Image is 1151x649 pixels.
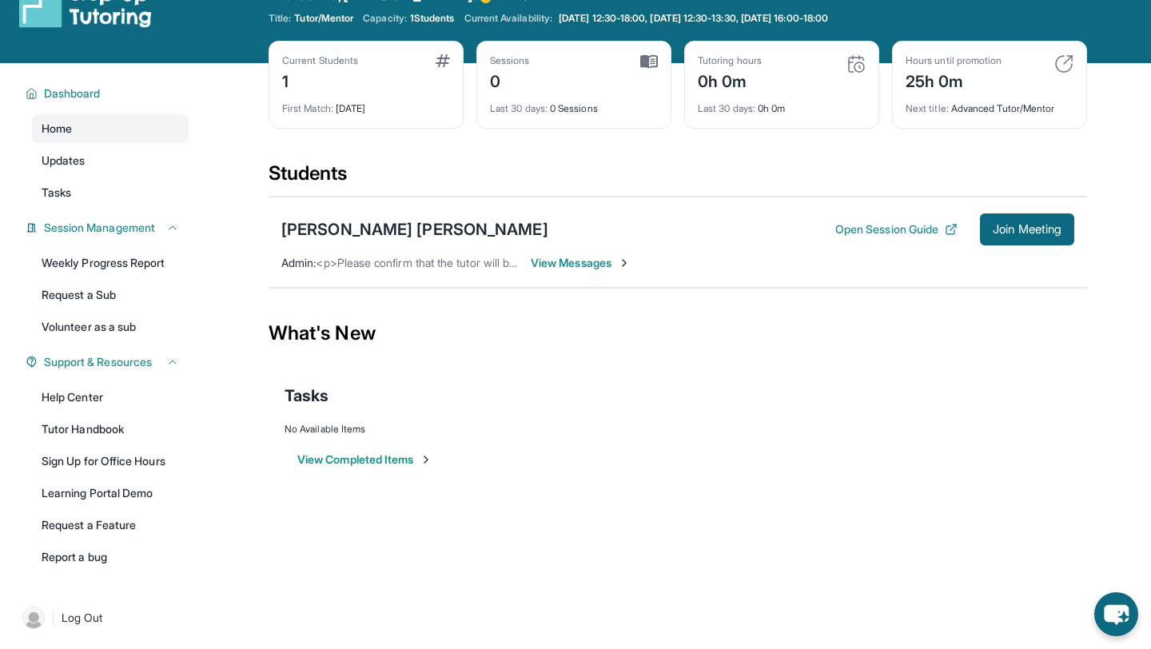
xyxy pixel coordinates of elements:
[490,54,530,67] div: Sessions
[906,54,1002,67] div: Hours until promotion
[285,423,1071,436] div: No Available Items
[436,54,450,67] img: card
[16,600,189,635] a: |Log Out
[363,12,407,25] span: Capacity:
[906,102,949,114] span: Next title :
[282,54,358,67] div: Current Students
[32,543,189,571] a: Report a bug
[38,86,179,102] button: Dashboard
[698,102,755,114] span: Last 30 days :
[32,178,189,207] a: Tasks
[32,249,189,277] a: Weekly Progress Report
[531,255,631,271] span: View Messages
[282,93,450,115] div: [DATE]
[316,256,893,269] span: <p>Please confirm that the tutor will be able to attend your first assigned meeting time before j...
[42,153,86,169] span: Updates
[32,415,189,444] a: Tutor Handbook
[282,102,333,114] span: First Match :
[32,511,189,540] a: Request a Feature
[32,383,189,412] a: Help Center
[32,447,189,476] a: Sign Up for Office Hours
[698,93,866,115] div: 0h 0m
[51,608,55,627] span: |
[993,225,1061,234] span: Join Meeting
[22,607,45,629] img: user-img
[269,161,1087,196] div: Students
[62,610,103,626] span: Log Out
[297,452,432,468] button: View Completed Items
[1054,54,1073,74] img: card
[32,479,189,508] a: Learning Portal Demo
[44,86,101,102] span: Dashboard
[32,281,189,309] a: Request a Sub
[281,256,316,269] span: Admin :
[294,12,353,25] span: Tutor/Mentor
[464,12,552,25] span: Current Availability:
[640,54,658,69] img: card
[44,354,152,370] span: Support & Resources
[269,298,1087,368] div: What's New
[556,12,831,25] a: [DATE] 12:30-18:00, [DATE] 12:30-13:30, [DATE] 16:00-18:00
[32,313,189,341] a: Volunteer as a sub
[490,102,548,114] span: Last 30 days :
[32,114,189,143] a: Home
[1094,592,1138,636] button: chat-button
[490,67,530,93] div: 0
[281,218,548,241] div: [PERSON_NAME] [PERSON_NAME]
[906,93,1073,115] div: Advanced Tutor/Mentor
[835,221,958,237] button: Open Session Guide
[38,220,179,236] button: Session Management
[269,12,291,25] span: Title:
[559,12,828,25] span: [DATE] 12:30-18:00, [DATE] 12:30-13:30, [DATE] 16:00-18:00
[906,67,1002,93] div: 25h 0m
[38,354,179,370] button: Support & Resources
[698,54,762,67] div: Tutoring hours
[980,213,1074,245] button: Join Meeting
[618,257,631,269] img: Chevron-Right
[282,67,358,93] div: 1
[285,384,329,407] span: Tasks
[490,93,658,115] div: 0 Sessions
[698,67,762,93] div: 0h 0m
[410,12,455,25] span: 1 Students
[32,146,189,175] a: Updates
[44,220,155,236] span: Session Management
[846,54,866,74] img: card
[42,185,71,201] span: Tasks
[42,121,72,137] span: Home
